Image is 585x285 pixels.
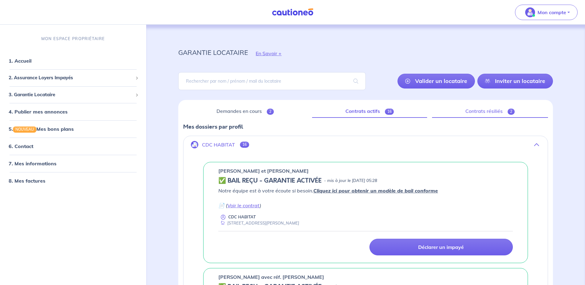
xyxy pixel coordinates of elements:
[41,36,105,42] p: MON ESPACE PROPRIÉTAIRE
[525,7,535,17] img: illu_account_valid_menu.svg
[346,72,366,90] span: search
[2,175,144,187] div: 8. Mes factures
[267,109,274,115] span: 2
[385,109,394,115] span: 16
[240,142,249,148] span: 16
[2,89,144,101] div: 3. Garantie Locataire
[218,177,513,184] div: state: CONTRACT-VALIDATED, Context: IN-LANDLORD,IS-GL-CAUTION-IN-LANDLORD
[9,126,74,132] a: 5.NOUVEAUMes bons plans
[218,273,324,281] p: [PERSON_NAME] avec réf. [PERSON_NAME]
[183,105,307,118] a: Demandes en cours2
[477,74,553,89] a: Inviter un locataire
[9,143,33,150] a: 6. Contact
[418,244,464,250] p: Déclarer un impayé
[178,72,365,90] input: Rechercher par nom / prénom / mail du locataire
[218,167,309,175] p: [PERSON_NAME] et [PERSON_NAME]
[191,141,198,148] img: illu_company.svg
[227,202,260,209] a: Voir le contrat
[9,178,45,184] a: 8. Mes factures
[218,177,322,184] h5: ✅ BAIL REÇU - GARANTIE ACTIVÉE
[2,72,144,84] div: 2. Assurance Loyers Impayés
[515,5,578,20] button: illu_account_valid_menu.svgMon compte
[228,214,256,220] p: CDC HABITAT
[248,44,289,62] button: En Savoir +
[218,220,299,226] div: [STREET_ADDRESS][PERSON_NAME]
[202,142,235,148] p: CDC HABITAT
[183,137,548,152] button: CDC HABITAT16
[218,188,438,194] em: Notre équipe est à votre écoute si besoin.
[178,47,248,58] p: garantie locataire
[369,239,513,255] a: Déclarer un impayé
[9,91,133,98] span: 3. Garantie Locataire
[2,140,144,153] div: 6. Contact
[218,202,261,209] em: 📄 ( )
[312,105,427,118] a: Contrats actifs16
[2,106,144,118] div: 4. Publier mes annonces
[2,55,144,67] div: 1. Accueil
[183,123,548,131] p: Mes dossiers par profil
[313,188,438,194] a: Cliquez ici pour obtenir un modèle de bail conforme
[324,178,377,184] p: - mis à jour le [DATE] 05:28
[2,123,144,135] div: 5.NOUVEAUMes bons plans
[9,161,56,167] a: 7. Mes informations
[9,109,68,115] a: 4. Publier mes annonces
[538,9,566,16] p: Mon compte
[9,75,133,82] span: 2. Assurance Loyers Impayés
[508,109,515,115] span: 2
[2,158,144,170] div: 7. Mes informations
[9,58,31,64] a: 1. Accueil
[270,8,316,16] img: Cautioneo
[398,74,475,89] a: Valider un locataire
[432,105,548,118] a: Contrats résiliés2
